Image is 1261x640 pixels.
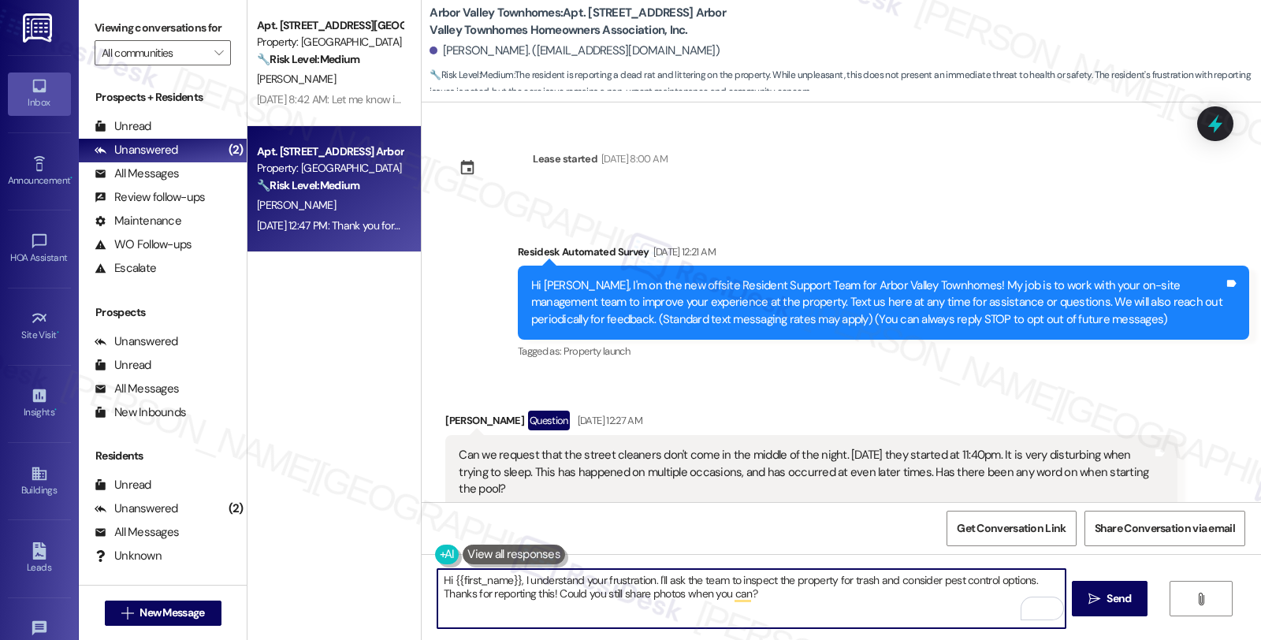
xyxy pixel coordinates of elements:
a: HOA Assistant [8,228,71,270]
div: All Messages [95,381,179,397]
button: Share Conversation via email [1084,511,1245,546]
div: Unread [95,357,151,374]
div: Unanswered [95,500,178,517]
div: Review follow-ups [95,189,205,206]
span: : The resident is reporting a dead rat and littering on the property. While unpleasant, this does... [430,67,1261,101]
label: Viewing conversations for [95,16,231,40]
div: [DATE] 8:42 AM: Let me know if you need more information regarding this subject, have a good week... [257,92,734,106]
div: Question [528,411,570,430]
div: [DATE] 12:47 PM: Thank you for your message. Our offices are currently closed, but we will contac... [257,218,1214,233]
div: Lease started [533,151,597,167]
div: Apt. [STREET_ADDRESS][GEOGRAPHIC_DATA] Corporation [257,17,403,34]
button: Send [1072,581,1148,616]
div: Escalate [95,260,156,277]
b: Arbor Valley Townhomes: Apt. [STREET_ADDRESS] Arbor Valley Townhomes Homeowners Association, Inc. [430,5,745,39]
textarea: To enrich screen reader interactions, please activate Accessibility in Grammarly extension settings [437,569,1065,628]
div: Prospects + Residents [79,89,247,106]
div: All Messages [95,524,179,541]
span: Get Conversation Link [957,520,1066,537]
strong: 🔧 Risk Level: Medium [257,178,359,192]
div: Unread [95,477,151,493]
div: Can we request that the street cleaners don't come in the middle of the night. [DATE] they starte... [459,447,1151,497]
div: WO Follow-ups [95,236,192,253]
div: [DATE] 8:00 AM [597,151,668,167]
div: Prospects [79,304,247,321]
div: [DATE] 12:27 AM [574,412,642,429]
div: New Inbounds [95,404,186,421]
span: • [70,173,73,184]
i:  [1088,593,1100,605]
span: • [54,404,57,415]
span: New Message [139,605,204,621]
div: Residesk Automated Survey [518,244,1249,266]
div: (2) [225,497,247,521]
button: New Message [105,601,221,626]
div: Unread [95,118,151,135]
span: Send [1107,590,1131,607]
div: [PERSON_NAME] [445,411,1177,436]
i:  [214,47,223,59]
button: Get Conversation Link [947,511,1076,546]
a: Inbox [8,73,71,115]
div: Unknown [95,548,162,564]
div: [DATE] 12:21 AM [649,244,716,260]
div: All Messages [95,166,179,182]
a: Site Visit • [8,305,71,348]
a: Insights • [8,382,71,425]
div: Maintenance [95,213,181,229]
div: (2) [225,138,247,162]
div: Property: [GEOGRAPHIC_DATA] [257,160,403,177]
i:  [1195,593,1207,605]
div: Hi [PERSON_NAME], I'm on the new offsite Resident Support Team for Arbor Valley Townhomes! My job... [531,277,1224,328]
strong: 🔧 Risk Level: Medium [430,69,513,81]
div: [PERSON_NAME]. ([EMAIL_ADDRESS][DOMAIN_NAME]) [430,43,720,59]
img: ResiDesk Logo [23,13,55,43]
input: All communities [102,40,206,65]
a: Buildings [8,460,71,503]
span: Share Conversation via email [1095,520,1235,537]
span: [PERSON_NAME] [257,198,336,212]
span: [PERSON_NAME] [257,72,336,86]
span: Property launch [564,344,630,358]
i:  [121,607,133,620]
div: Tagged as: [518,340,1249,363]
div: Unanswered [95,333,178,350]
span: • [57,327,59,338]
div: Property: [GEOGRAPHIC_DATA] [257,34,403,50]
strong: 🔧 Risk Level: Medium [257,52,359,66]
div: Unanswered [95,142,178,158]
a: Leads [8,538,71,580]
div: Residents [79,448,247,464]
div: Apt. [STREET_ADDRESS] Arbor Valley Townhomes Homeowners Association, Inc. [257,143,403,160]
